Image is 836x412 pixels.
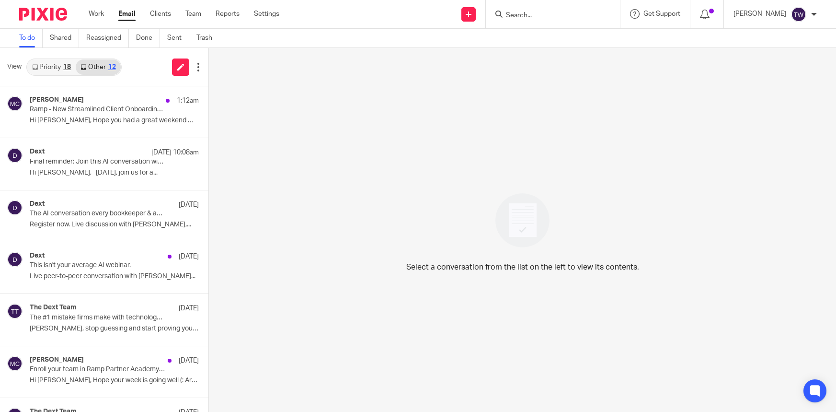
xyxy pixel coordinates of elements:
p: [DATE] [179,252,199,261]
p: [PERSON_NAME], stop guessing and start proving your tech... [30,325,199,333]
h4: [PERSON_NAME] [30,356,84,364]
p: 1:12am [177,96,199,106]
span: Get Support [643,11,680,17]
img: svg%3E [7,200,23,215]
a: Team [185,9,201,19]
img: Pixie [19,8,67,21]
div: 18 [63,64,71,71]
p: Hi [PERSON_NAME], [DATE], join us for a... [30,169,199,177]
h4: Dext [30,200,45,208]
a: Trash [196,29,219,47]
h4: Dext [30,252,45,260]
a: Priority18 [27,59,76,75]
a: Shared [50,29,79,47]
p: Ramp - New Streamlined Client Onboarding Option Now Available [30,106,165,114]
img: image [489,187,556,254]
h4: The Dext Team [30,304,76,312]
span: View [7,62,22,72]
p: Enroll your team in Ramp Partner Academy (+ CPEs!) [30,365,165,374]
a: Done [136,29,160,47]
img: svg%3E [7,304,23,319]
p: [DATE] 10:08am [151,148,199,157]
input: Search [505,12,591,20]
p: [DATE] [179,356,199,365]
p: Final reminder: Join this AI conversation with your peers [30,158,165,166]
p: [DATE] [179,200,199,210]
p: Select a conversation from the list on the left to view its contents. [406,261,639,273]
a: Settings [254,9,279,19]
a: Email [118,9,136,19]
img: svg%3E [7,356,23,371]
a: Work [89,9,104,19]
p: Hi [PERSON_NAME], Hope you had a great weekend We’re... [30,117,199,125]
p: Hi [PERSON_NAME], Hope your week is going well (: Are... [30,377,199,385]
p: This isn't your average AI webinar. [30,261,165,270]
a: To do [19,29,43,47]
h4: [PERSON_NAME] [30,96,84,104]
p: The AI conversation every bookkeeper & accountant should join 💡 [30,210,165,218]
img: svg%3E [7,252,23,267]
p: Register now. Live discussion with [PERSON_NAME],... [30,221,199,229]
a: Sent [167,29,189,47]
a: Reports [216,9,240,19]
p: [DATE] [179,304,199,313]
p: [PERSON_NAME] [733,9,786,19]
div: 12 [108,64,116,71]
img: svg%3E [7,96,23,111]
img: svg%3E [7,148,23,163]
h4: Dext [30,148,45,156]
img: svg%3E [791,7,806,22]
p: The #1 mistake firms make with technology - [DATE] at 1:00PM EST [30,314,165,322]
p: Live peer-to-peer conversation with [PERSON_NAME]... [30,272,199,281]
a: Other12 [76,59,120,75]
a: Reassigned [86,29,129,47]
a: Clients [150,9,171,19]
